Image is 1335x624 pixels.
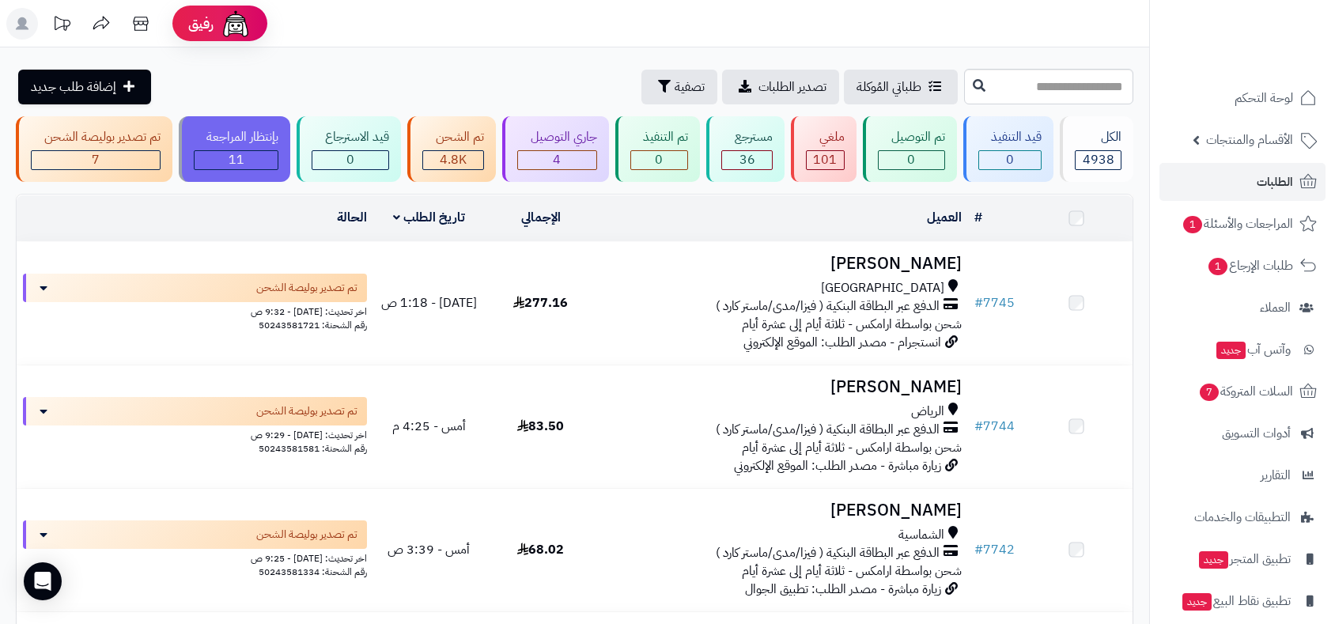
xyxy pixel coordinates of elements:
[1261,464,1291,486] span: التقارير
[878,128,945,146] div: تم التوصيل
[517,128,597,146] div: جاري التوصيل
[1215,338,1291,361] span: وآتس آب
[195,151,278,169] div: 11
[176,116,294,182] a: بإنتظار المراجعة 11
[337,208,367,227] a: الحالة
[518,151,596,169] div: 4
[31,78,116,96] span: إضافة طلب جديد
[1183,216,1202,233] span: 1
[742,438,962,457] span: شحن بواسطة ارامكس - ثلاثة أيام إلى عشرة أيام
[898,526,944,544] span: الشماسية
[312,128,389,146] div: قيد الاسترجاع
[742,562,962,581] span: شحن بواسطة ارامكس - ثلاثة أيام إلى عشرة أيام
[1198,380,1293,403] span: السلات المتروكة
[423,151,483,169] div: 4778
[422,128,484,146] div: تم الشحن
[974,293,983,312] span: #
[806,128,845,146] div: ملغي
[259,565,367,579] span: رقم الشحنة: 50243581334
[716,544,940,562] span: الدفع عبر البطاقة البنكية ( فيزا/مدى/ماستر كارد )
[1159,247,1326,285] a: طلبات الإرجاع1
[256,280,357,296] span: تم تصدير بوليصة الشحن
[807,151,844,169] div: 101
[612,116,704,182] a: تم التنفيذ 0
[24,562,62,600] div: Open Intercom Messenger
[857,78,921,96] span: طلباتي المُوكلة
[23,425,367,442] div: اخر تحديث: [DATE] - 9:29 ص
[742,315,962,334] span: شحن بواسطة ارامكس - ثلاثة أيام إلى عشرة أيام
[630,128,689,146] div: تم التنفيذ
[1227,43,1320,76] img: logo-2.png
[220,8,251,40] img: ai-face.png
[229,150,244,169] span: 11
[259,318,367,332] span: رقم الشحنة: 50243581721
[721,128,773,146] div: مسترجع
[312,151,388,169] div: 0
[393,208,465,227] a: تاريخ الطلب
[1182,213,1293,235] span: المراجعات والأسئلة
[1159,79,1326,117] a: لوحة التحكم
[974,540,1015,559] a: #7742
[603,378,962,396] h3: [PERSON_NAME]
[1206,129,1293,151] span: الأقسام والمنتجات
[978,128,1042,146] div: قيد التنفيذ
[1159,289,1326,327] a: العملاء
[739,150,755,169] span: 36
[1159,498,1326,536] a: التطبيقات والخدمات
[404,116,499,182] a: تم الشحن 4.8K
[521,208,561,227] a: الإجمالي
[722,151,772,169] div: 36
[1199,551,1228,569] span: جديد
[1216,342,1246,359] span: جديد
[553,150,561,169] span: 4
[256,527,357,543] span: تم تصدير بوليصة الشحن
[499,116,612,182] a: جاري التوصيل 4
[1260,297,1291,319] span: العملاء
[641,70,717,104] button: تصفية
[440,150,467,169] span: 4.8K
[603,255,962,273] h3: [PERSON_NAME]
[716,297,940,316] span: الدفع عبر البطاقة البنكية ( فيزا/مدى/ماستر كارد )
[513,293,568,312] span: 277.16
[1181,590,1291,612] span: تطبيق نقاط البيع
[974,540,983,559] span: #
[1159,414,1326,452] a: أدوات التسويق
[23,302,367,319] div: اخر تحديث: [DATE] - 9:32 ص
[745,580,941,599] span: زيارة مباشرة - مصدر الطلب: تطبيق الجوال
[974,208,982,227] a: #
[907,150,915,169] span: 0
[860,116,960,182] a: تم التوصيل 0
[1200,384,1219,401] span: 7
[1083,150,1114,169] span: 4938
[1159,331,1326,369] a: وآتس آبجديد
[631,151,688,169] div: 0
[517,417,564,436] span: 83.50
[788,116,860,182] a: ملغي 101
[1257,171,1293,193] span: الطلبات
[911,403,944,421] span: الرياض
[13,116,176,182] a: تم تصدير بوليصة الشحن 7
[960,116,1057,182] a: قيد التنفيذ 0
[1006,150,1014,169] span: 0
[1159,163,1326,201] a: الطلبات
[42,8,81,43] a: تحديثات المنصة
[23,549,367,565] div: اخر تحديث: [DATE] - 9:25 ص
[1159,205,1326,243] a: المراجعات والأسئلة1
[92,150,100,169] span: 7
[758,78,826,96] span: تصدير الطلبات
[821,279,944,297] span: [GEOGRAPHIC_DATA]
[1057,116,1136,182] a: الكل4938
[1235,87,1293,109] span: لوحة التحكم
[1159,373,1326,410] a: السلات المتروكة7
[381,293,477,312] span: [DATE] - 1:18 ص
[1182,593,1212,611] span: جديد
[743,333,941,352] span: انستجرام - مصدر الطلب: الموقع الإلكتروني
[979,151,1042,169] div: 0
[974,417,983,436] span: #
[32,151,160,169] div: 7
[194,128,279,146] div: بإنتظار المراجعة
[974,293,1015,312] a: #7745
[392,417,466,436] span: أمس - 4:25 م
[716,421,940,439] span: الدفع عبر البطاقة البنكية ( فيزا/مدى/ماستر كارد )
[256,403,357,419] span: تم تصدير بوليصة الشحن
